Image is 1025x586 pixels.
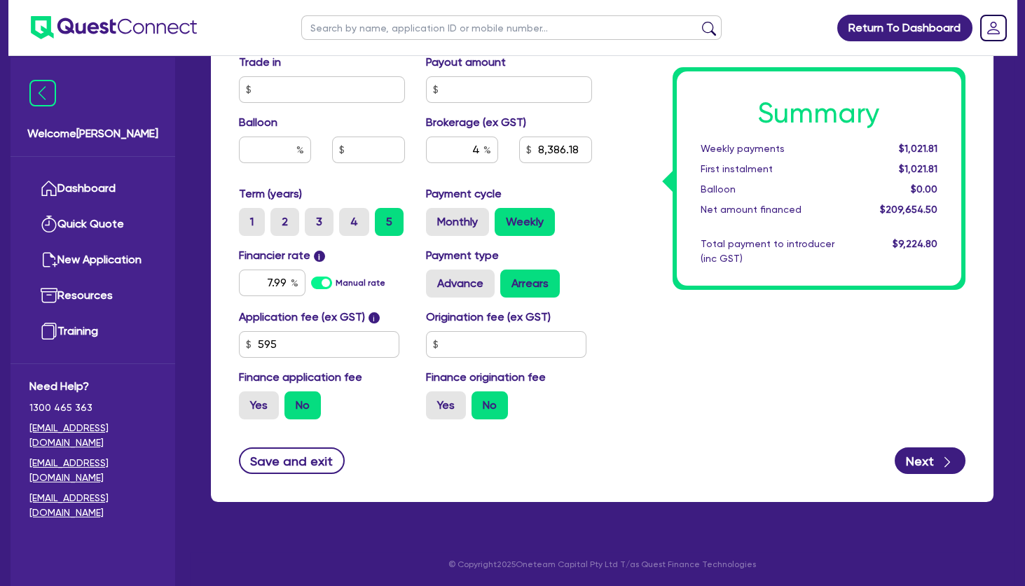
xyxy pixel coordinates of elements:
a: New Application [29,242,156,278]
label: Balloon [239,114,277,131]
a: [EMAIL_ADDRESS][DOMAIN_NAME] [29,421,156,450]
a: Resources [29,278,156,314]
label: Manual rate [336,277,385,289]
label: Payment cycle [426,186,502,202]
label: Term (years) [239,186,302,202]
label: Payout amount [426,54,506,71]
a: [EMAIL_ADDRESS][DOMAIN_NAME] [29,491,156,520]
span: i [369,312,380,323]
label: Brokerage (ex GST) [426,114,526,131]
a: Dashboard [29,171,156,207]
a: Dropdown toggle [975,10,1012,46]
label: No [284,391,321,419]
label: Finance origination fee [426,369,546,386]
div: Net amount financed [690,202,862,217]
div: Balloon [690,182,862,197]
p: © Copyright 2025 Oneteam Capital Pty Ltd T/as Quest Finance Technologies [201,558,1003,571]
span: Need Help? [29,378,156,395]
span: $0.00 [911,183,937,195]
img: quest-connect-logo-blue [31,16,197,39]
span: $1,021.81 [899,163,937,174]
h1: Summary [701,97,938,130]
img: new-application [41,251,57,268]
span: $209,654.50 [880,204,937,215]
span: 1300 465 363 [29,400,156,415]
span: i [314,251,325,262]
label: Monthly [426,208,489,236]
button: Save and exit [239,447,345,474]
label: Trade in [239,54,281,71]
label: Finance application fee [239,369,362,386]
label: 4 [339,208,369,236]
label: Weekly [495,208,555,236]
div: Weekly payments [690,141,862,156]
div: First instalment [690,162,862,176]
label: Advance [426,270,495,298]
span: $1,021.81 [899,143,937,154]
label: Origination fee (ex GST) [426,309,551,326]
a: Return To Dashboard [837,15,972,41]
label: 5 [375,208,404,236]
img: quick-quote [41,216,57,232]
label: Yes [239,391,279,419]
img: icon-menu-close [29,80,56,106]
label: Financier rate [239,247,325,264]
input: Search by name, application ID or mobile number... [301,15,722,40]
label: 2 [270,208,299,236]
label: Arrears [500,270,560,298]
a: Training [29,314,156,349]
label: No [472,391,508,419]
label: Payment type [426,247,499,264]
img: training [41,323,57,340]
a: Quick Quote [29,207,156,242]
img: resources [41,287,57,304]
button: Next [895,447,965,474]
a: [EMAIL_ADDRESS][DOMAIN_NAME] [29,456,156,485]
span: $9,224.80 [893,238,937,249]
label: Yes [426,391,466,419]
div: Total payment to introducer (inc GST) [690,237,862,266]
label: 3 [305,208,333,236]
span: Welcome [PERSON_NAME] [27,125,158,142]
label: 1 [239,208,265,236]
label: Application fee (ex GST) [239,309,365,326]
